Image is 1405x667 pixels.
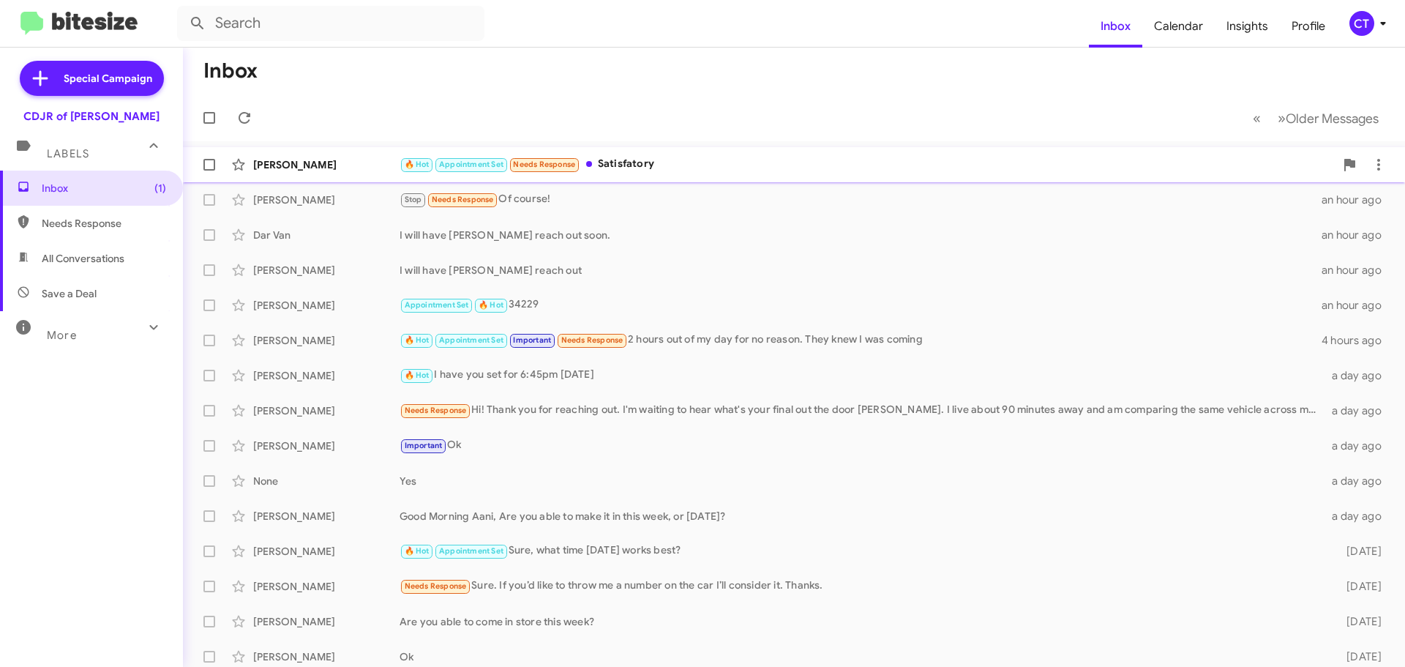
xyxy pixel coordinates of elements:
span: Older Messages [1286,111,1379,127]
div: [DATE] [1323,544,1393,559]
div: Of course! [400,191,1322,208]
div: [PERSON_NAME] [253,193,400,207]
div: [PERSON_NAME] [253,614,400,629]
span: Stop [405,195,422,204]
div: an hour ago [1322,263,1393,277]
span: Needs Response [405,406,467,415]
span: Appointment Set [439,335,503,345]
a: Inbox [1089,5,1142,48]
div: a day ago [1323,509,1393,523]
div: [PERSON_NAME] [253,579,400,594]
div: I have you set for 6:45pm [DATE] [400,367,1323,384]
span: Inbox [42,181,166,195]
div: None [253,474,400,488]
span: Needs Response [432,195,494,204]
span: Appointment Set [405,300,469,310]
span: Save a Deal [42,286,97,301]
div: Hi! Thank you for reaching out. I'm waiting to hear what's your final out the door [PERSON_NAME].... [400,402,1323,419]
button: CT [1337,11,1389,36]
span: (1) [154,181,166,195]
div: Yes [400,474,1323,488]
div: [PERSON_NAME] [253,368,400,383]
div: [PERSON_NAME] [253,509,400,523]
div: CDJR of [PERSON_NAME] [23,109,160,124]
div: a day ago [1323,403,1393,418]
span: Important [513,335,551,345]
span: Special Campaign [64,71,152,86]
a: Special Campaign [20,61,164,96]
span: More [47,329,77,342]
span: Needs Response [513,160,575,169]
span: 🔥 Hot [405,160,430,169]
div: [PERSON_NAME] [253,544,400,559]
div: [DATE] [1323,649,1393,664]
div: Satisfatory [400,156,1335,173]
div: Ok [400,437,1323,454]
div: Are you able to come in store this week? [400,614,1323,629]
a: Profile [1280,5,1337,48]
button: Previous [1244,103,1270,133]
div: I will have [PERSON_NAME] reach out soon. [400,228,1322,242]
span: Important [405,441,443,450]
div: an hour ago [1322,298,1393,313]
span: All Conversations [42,251,124,266]
div: I will have [PERSON_NAME] reach out [400,263,1322,277]
nav: Page navigation example [1245,103,1387,133]
span: Labels [47,147,89,160]
span: Needs Response [561,335,623,345]
span: Needs Response [42,216,166,231]
div: [DATE] [1323,579,1393,594]
div: Sure, what time [DATE] works best? [400,543,1323,559]
span: Appointment Set [439,546,503,556]
div: Dar Van [253,228,400,242]
span: 🔥 Hot [405,335,430,345]
span: 🔥 Hot [405,546,430,556]
div: Ok [400,649,1323,664]
input: Search [177,6,484,41]
div: 34229 [400,297,1322,313]
span: 🔥 Hot [479,300,503,310]
a: Calendar [1142,5,1215,48]
div: 4 hours ago [1322,333,1393,348]
div: [PERSON_NAME] [253,263,400,277]
div: [PERSON_NAME] [253,298,400,313]
div: a day ago [1323,439,1393,453]
div: an hour ago [1322,193,1393,207]
div: Good Morning Aani, Are you able to make it in this week, or [DATE]? [400,509,1323,523]
div: an hour ago [1322,228,1393,242]
div: [PERSON_NAME] [253,439,400,453]
h1: Inbox [203,59,258,83]
div: [PERSON_NAME] [253,157,400,172]
a: Insights [1215,5,1280,48]
span: » [1278,109,1286,127]
div: a day ago [1323,368,1393,383]
div: [PERSON_NAME] [253,649,400,664]
div: 2 hours out of my day for no reason. They knew I was coming [400,332,1322,349]
div: [PERSON_NAME] [253,333,400,348]
span: Appointment Set [439,160,503,169]
button: Next [1269,103,1387,133]
div: [PERSON_NAME] [253,403,400,418]
span: Needs Response [405,581,467,591]
span: 🔥 Hot [405,370,430,380]
div: CT [1349,11,1374,36]
div: a day ago [1323,474,1393,488]
div: Sure. If you’d like to throw me a number on the car I’ll consider it. Thanks. [400,578,1323,595]
div: [DATE] [1323,614,1393,629]
span: « [1253,109,1261,127]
